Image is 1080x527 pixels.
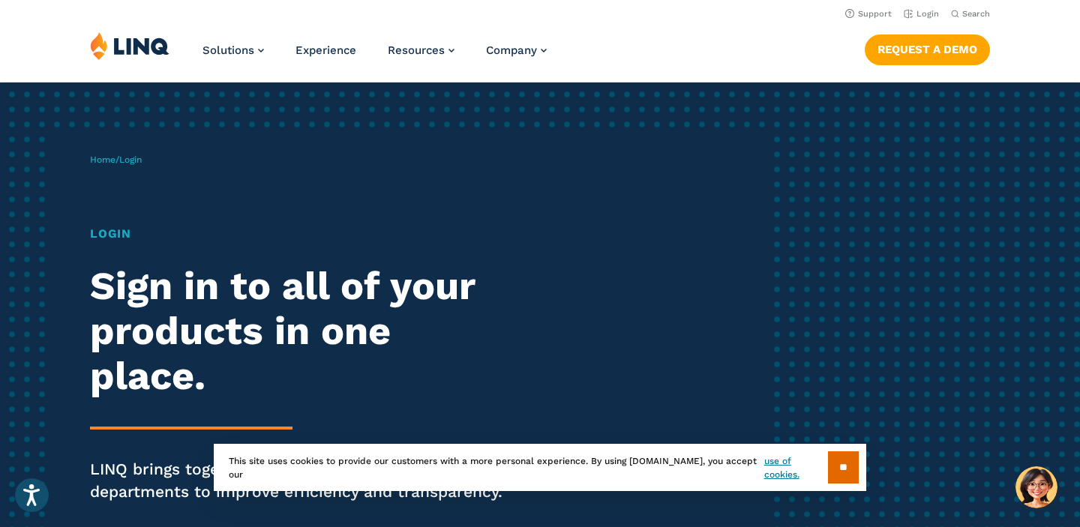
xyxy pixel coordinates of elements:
span: Search [962,9,990,19]
a: Solutions [202,43,264,57]
nav: Button Navigation [865,31,990,64]
span: Resources [388,43,445,57]
div: This site uses cookies to provide our customers with a more personal experience. By using [DOMAIN... [214,444,866,491]
button: Open Search Bar [951,8,990,19]
a: Company [486,43,547,57]
span: / [90,154,142,165]
a: Resources [388,43,454,57]
h2: Sign in to all of your products in one place. [90,264,506,398]
p: LINQ brings together students, parents and all your departments to improve efficiency and transpa... [90,458,506,503]
a: Home [90,154,115,165]
h1: Login [90,225,506,243]
a: Support [845,9,892,19]
span: Login [119,154,142,165]
img: LINQ | K‑12 Software [90,31,169,60]
button: Hello, have a question? Let’s chat. [1015,466,1057,508]
a: Request a Demo [865,34,990,64]
a: Login [904,9,939,19]
nav: Primary Navigation [202,31,547,81]
a: use of cookies. [764,454,828,481]
a: Experience [295,43,356,57]
span: Company [486,43,537,57]
span: Solutions [202,43,254,57]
